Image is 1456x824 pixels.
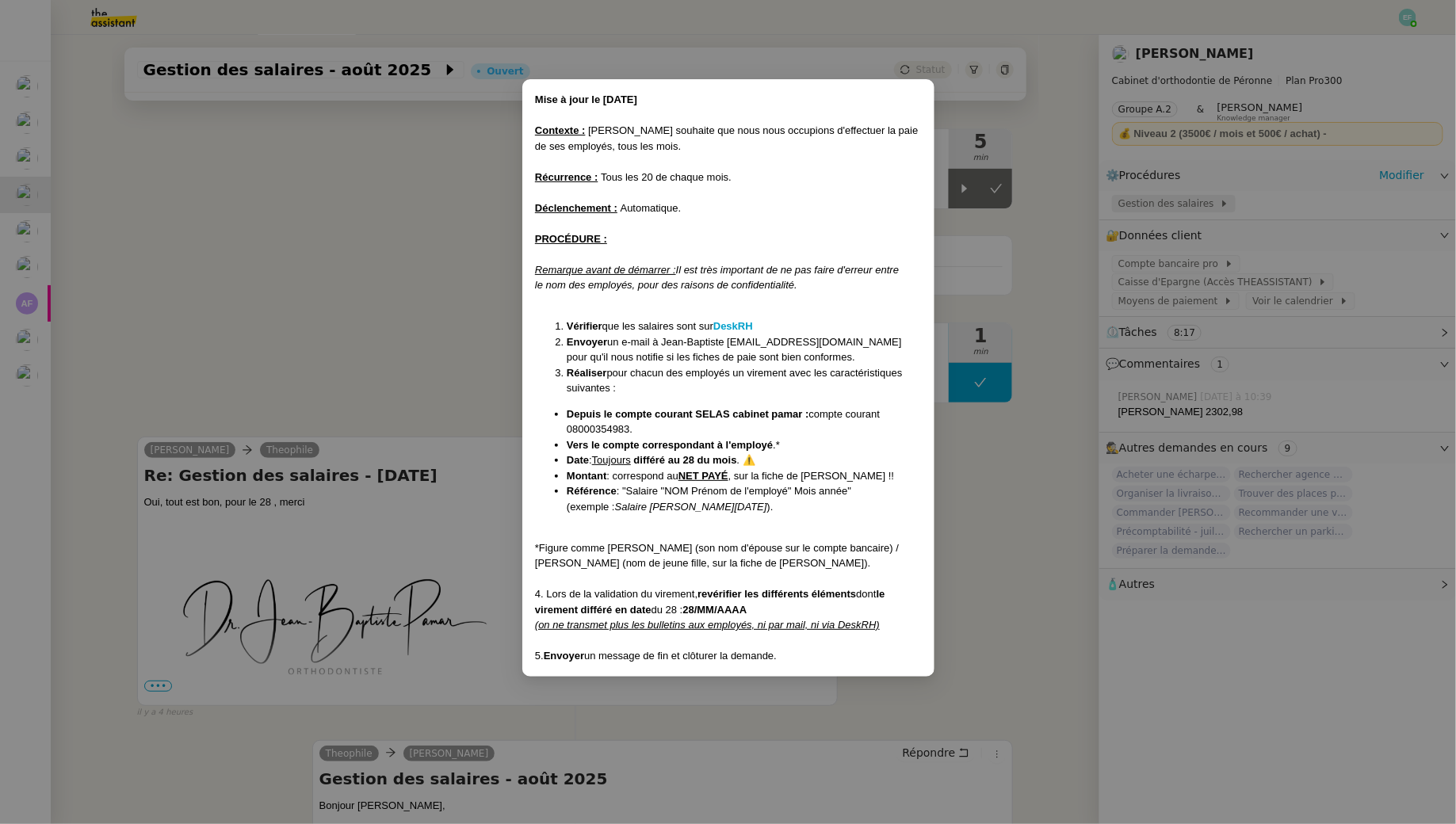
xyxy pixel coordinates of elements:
[535,540,922,571] div: *Figure comme [PERSON_NAME] (son nom d'épouse sur le compte bancaire) / [PERSON_NAME] (nom de jeu...
[567,454,589,466] strong: Date
[535,264,676,276] u: Remarque avant de démarrer :
[567,319,922,334] li: que les salaires sont sur
[535,171,598,183] u: Récurrence :
[567,483,922,514] li: : "Salaire "NOM Prénom de l'employé" Mois année" (exemple : ).
[567,365,922,396] li: pour chacun des employés un virement avec les caractéristiques suivantes :
[535,124,586,136] u: Contexte :
[535,170,922,185] div: Tous les 20 de chaque mois.
[567,320,602,332] strong: Vérifier
[713,320,753,332] a: DeskRH
[591,454,630,466] u: Toujours
[567,408,809,420] strong: Depuis le compte courant SELAS cabinet pamar :
[567,406,922,437] li: compte courant 08000354983.
[535,264,899,292] em: Il est très important de ne pas faire d'erreur entre le nom des employés, pour des raisons de con...
[535,233,607,245] u: PROCÉDURE :
[535,202,617,214] u: Déclenchement :
[535,588,885,616] strong: le virement différé en date
[535,200,922,216] div: Automatique.
[682,604,747,616] strong: 28/MM/AAAA
[614,501,766,513] em: Salaire [PERSON_NAME][DATE]
[535,648,922,664] div: 5. un message de fin et clôturer la demande.
[567,470,607,482] strong: Montant
[567,367,607,379] strong: Réaliser
[678,470,728,482] u: NET PAYÉ
[535,93,637,105] strong: Mise à jour le [DATE]
[567,336,607,348] strong: Envoyer
[543,650,583,662] strong: Envoyer
[567,452,922,468] li: : . ⚠️
[567,485,617,497] strong: Référence
[535,619,880,631] u: (on ne transmet plus les bulletins aux employés, ni par mail, ni via DeskRH)
[697,588,856,600] strong: revérifier les différents éléments
[535,586,922,617] div: 4. Lors de la validation du virement, dont du 28 :
[633,454,736,466] strong: différé au 28 du mois
[567,468,922,484] li: : correspond au , sur la fiche de [PERSON_NAME] !!
[567,439,773,451] strong: Vers le compte correspondant à l'employé
[535,123,922,154] div: [PERSON_NAME] souhaite que nous nous occupions d'effectuer la paie de ses employés, tous les mois.
[567,334,922,365] li: un e-mail à Jean-Baptiste [EMAIL_ADDRESS][DOMAIN_NAME] pour qu'il nous notifie si les fiches de p...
